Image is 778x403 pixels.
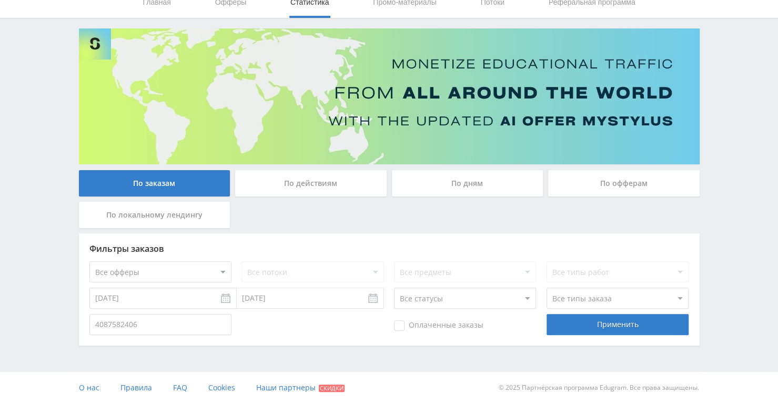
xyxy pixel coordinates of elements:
img: Banner [79,28,700,164]
span: Наши партнеры [256,382,316,392]
div: По локальному лендингу [79,202,230,228]
div: По дням [392,170,543,196]
span: Скидки [319,385,345,392]
span: Правила [120,382,152,392]
div: По действиям [235,170,387,196]
div: По офферам [548,170,700,196]
span: О нас [79,382,99,392]
div: Фильтры заказов [89,244,689,253]
div: Применить [547,314,689,335]
span: Оплаченные заказы [394,320,483,331]
span: Cookies [208,382,235,392]
div: По заказам [79,170,230,196]
span: FAQ [173,382,187,392]
input: Все заказчики [89,314,231,335]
